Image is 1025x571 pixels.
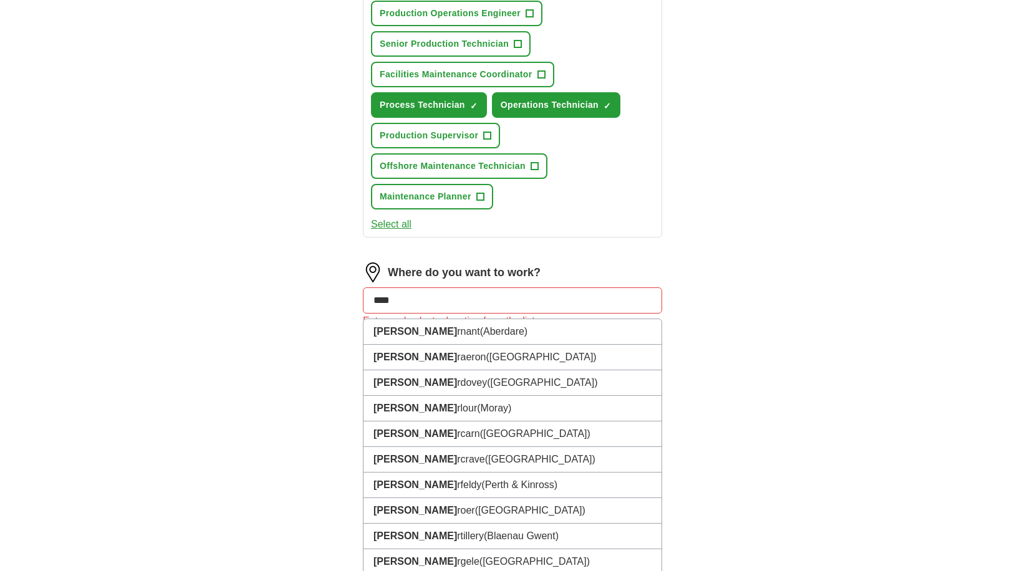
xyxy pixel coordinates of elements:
[481,479,557,490] span: (Perth & Kinross)
[371,153,547,179] button: Offshore Maintenance Technician
[480,326,527,337] span: (Aberdare)
[380,98,465,112] span: Process Technician
[492,92,620,118] button: Operations Technician✓
[604,101,611,111] span: ✓
[371,217,411,232] button: Select all
[371,62,554,87] button: Facilities Maintenance Coordinator
[371,184,493,209] button: Maintenance Planner
[373,556,457,567] strong: [PERSON_NAME]
[480,428,590,439] span: ([GEOGRAPHIC_DATA])
[373,479,457,490] strong: [PERSON_NAME]
[380,129,478,142] span: Production Supervisor
[470,101,478,111] span: ✓
[373,505,457,516] strong: [PERSON_NAME]
[363,319,662,345] li: rnant
[373,454,457,464] strong: [PERSON_NAME]
[363,524,662,549] li: rtillery
[486,352,596,362] span: ([GEOGRAPHIC_DATA])
[363,473,662,498] li: rfeldy
[380,68,532,81] span: Facilities Maintenance Coordinator
[373,530,457,541] strong: [PERSON_NAME]
[363,314,662,329] div: Enter and select a location from the list
[363,262,383,282] img: location.png
[501,98,599,112] span: Operations Technician
[380,190,471,203] span: Maintenance Planner
[477,403,511,413] span: (Moray)
[485,454,595,464] span: ([GEOGRAPHIC_DATA])
[373,377,457,388] strong: [PERSON_NAME]
[373,428,457,439] strong: [PERSON_NAME]
[363,345,662,370] li: raeron
[484,530,559,541] span: (Blaenau Gwent)
[475,505,585,516] span: ([GEOGRAPHIC_DATA])
[363,498,662,524] li: roer
[363,447,662,473] li: rcrave
[479,556,590,567] span: ([GEOGRAPHIC_DATA])
[371,1,542,26] button: Production Operations Engineer
[380,7,521,20] span: Production Operations Engineer
[380,160,526,173] span: Offshore Maintenance Technician
[371,123,500,148] button: Production Supervisor
[487,377,597,388] span: ([GEOGRAPHIC_DATA])
[373,403,457,413] strong: [PERSON_NAME]
[380,37,509,50] span: Senior Production Technician
[373,352,457,362] strong: [PERSON_NAME]
[363,370,662,396] li: rdovey
[373,326,457,337] strong: [PERSON_NAME]
[363,396,662,421] li: rlour
[371,31,531,57] button: Senior Production Technician
[388,264,541,281] label: Where do you want to work?
[363,421,662,447] li: rcarn
[371,92,487,118] button: Process Technician✓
